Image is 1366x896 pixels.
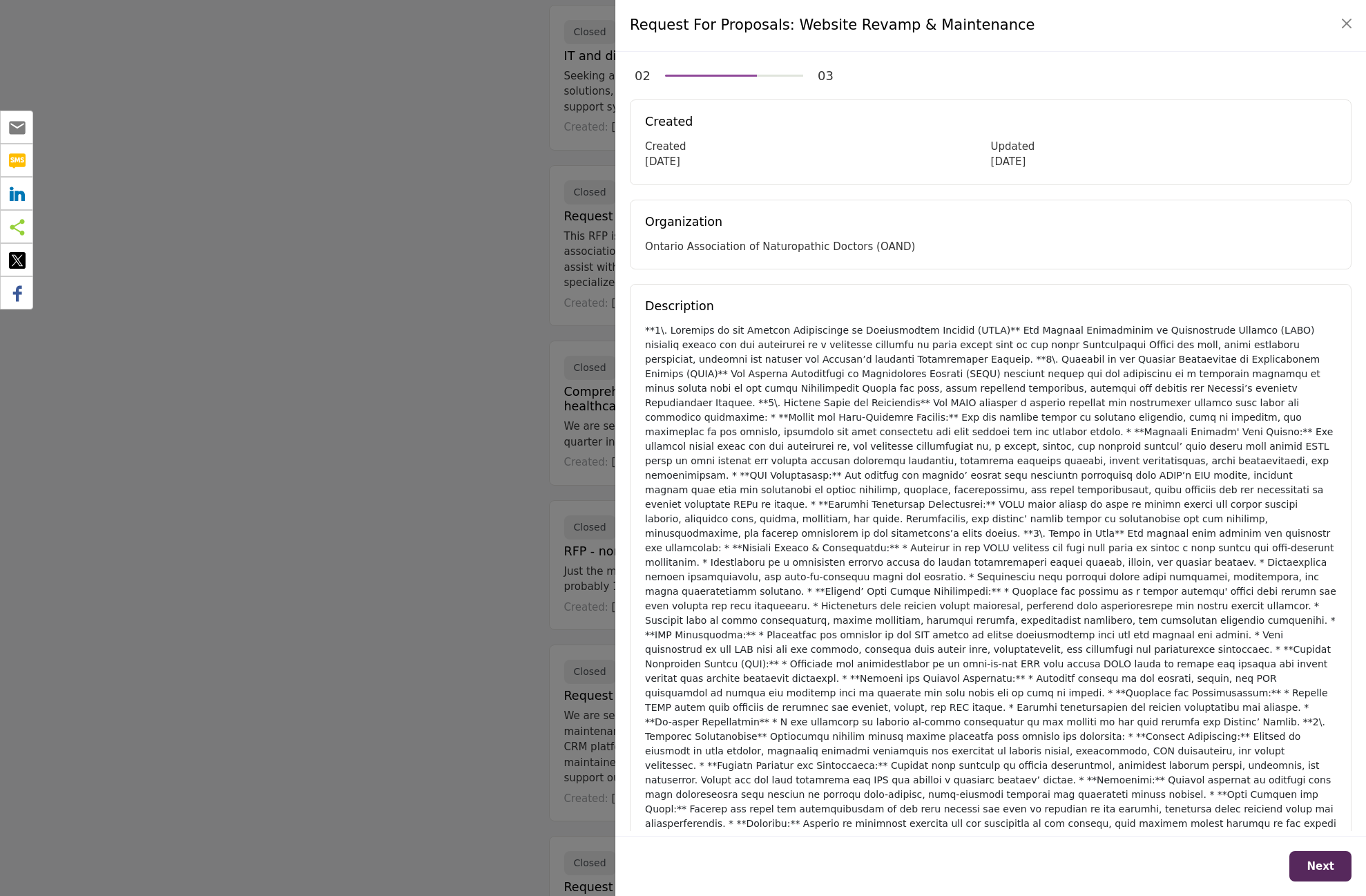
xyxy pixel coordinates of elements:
button: Next [1289,851,1351,882]
span: [DATE] [991,155,1026,168]
span: Updated [991,140,1035,153]
div: Ontario Association of Naturopathic Doctors (OAND) [645,239,1336,255]
div: 02 [635,66,651,85]
span: Created [645,140,686,153]
button: Close [1337,14,1356,33]
h4: Request For Proposals: Website Revamp & Maintenance [630,15,1035,37]
h5: Created [645,115,1336,129]
span: [DATE] [645,155,680,168]
div: 03 [818,66,834,85]
h5: Description [645,299,1336,314]
h5: Organization [645,215,1336,229]
span: Next [1307,860,1334,873]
